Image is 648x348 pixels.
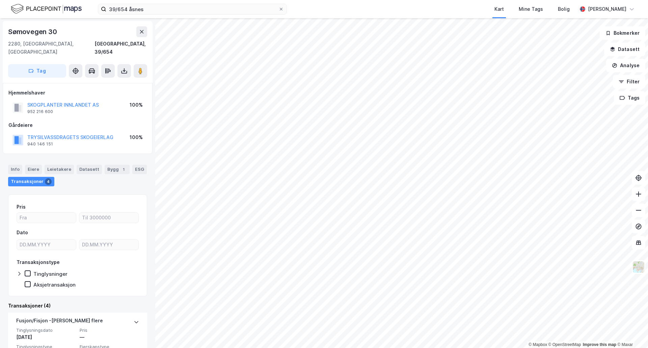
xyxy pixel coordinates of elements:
[614,316,648,348] iframe: Chat Widget
[8,177,54,186] div: Transaksjoner
[33,271,67,277] div: Tinglysninger
[8,165,22,174] div: Info
[17,240,76,250] input: DD.MM.YYYY
[33,282,76,288] div: Aksjetransaksjon
[16,333,76,341] div: [DATE]
[519,5,543,13] div: Mine Tags
[606,59,645,72] button: Analyse
[27,141,53,147] div: 940 146 151
[27,109,53,114] div: 952 216 600
[632,261,645,273] img: Z
[613,75,645,88] button: Filter
[130,101,143,109] div: 100%
[494,5,504,13] div: Kart
[17,203,26,211] div: Pris
[8,302,147,310] div: Transaksjoner (4)
[604,43,645,56] button: Datasett
[16,327,76,333] span: Tinglysningsdato
[132,165,147,174] div: ESG
[17,213,76,223] input: Fra
[8,26,58,37] div: Sømovegen 30
[600,26,645,40] button: Bokmerker
[8,121,147,129] div: Gårdeiere
[529,342,547,347] a: Mapbox
[11,3,82,15] img: logo.f888ab2527a4732fd821a326f86c7f29.svg
[45,165,74,174] div: Leietakere
[583,342,616,347] a: Improve this map
[79,213,138,223] input: Til 3000000
[45,178,52,185] div: 4
[25,165,42,174] div: Eiere
[105,165,130,174] div: Bygg
[80,333,139,341] div: —
[588,5,626,13] div: [PERSON_NAME]
[614,316,648,348] div: Kontrollprogram for chat
[8,64,66,78] button: Tag
[79,240,138,250] input: DD.MM.YYYY
[106,4,278,14] input: Søk på adresse, matrikkel, gårdeiere, leietakere eller personer
[130,133,143,141] div: 100%
[8,89,147,97] div: Hjemmelshaver
[77,165,102,174] div: Datasett
[94,40,147,56] div: [GEOGRAPHIC_DATA], 39/654
[120,166,127,173] div: 1
[614,91,645,105] button: Tags
[558,5,570,13] div: Bolig
[17,229,28,237] div: Dato
[8,40,94,56] div: 2280, [GEOGRAPHIC_DATA], [GEOGRAPHIC_DATA]
[17,258,60,266] div: Transaksjonstype
[80,327,139,333] span: Pris
[16,317,103,327] div: Fusjon/Fisjon - [PERSON_NAME] flere
[548,342,581,347] a: OpenStreetMap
